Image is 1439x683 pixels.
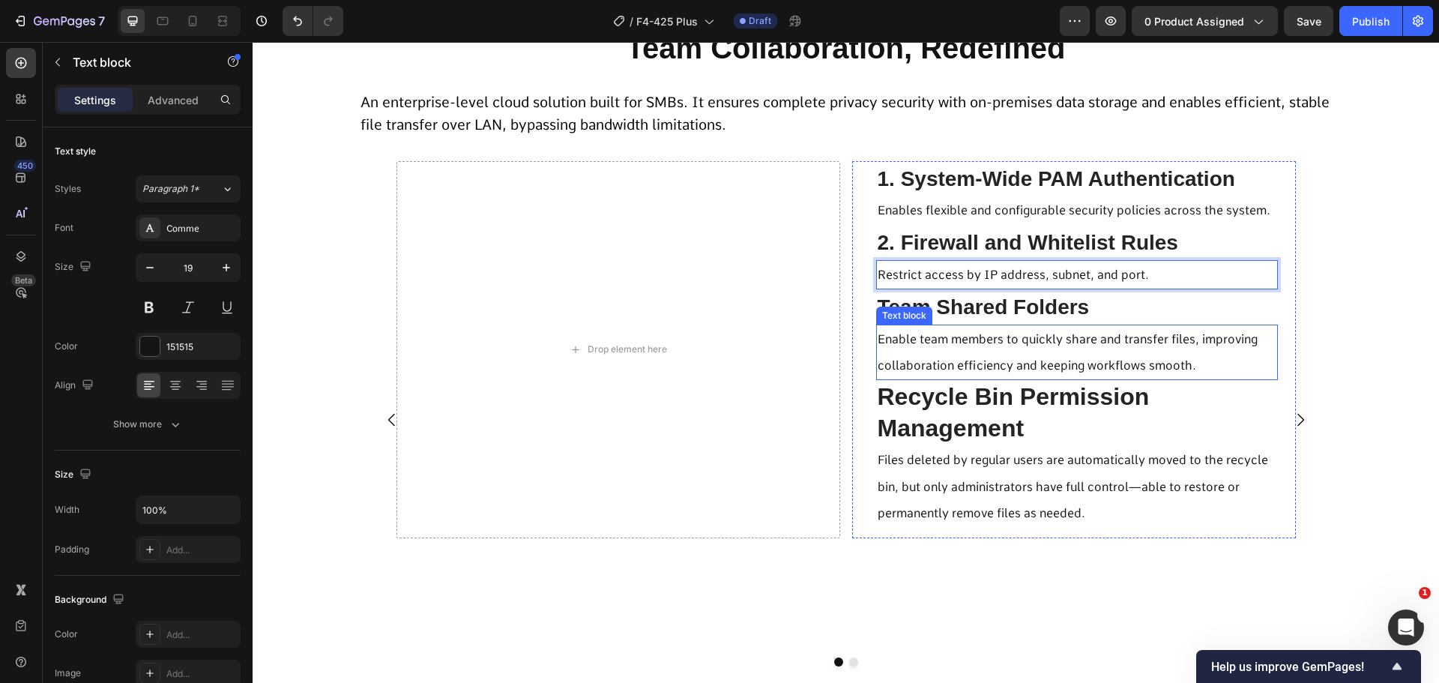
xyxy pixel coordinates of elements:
[625,253,837,277] span: Team Shared Folders
[1388,610,1424,646] iframe: Intercom live chat
[1132,6,1278,36] button: 0 product assigned
[1419,587,1431,599] span: 1
[73,53,200,71] p: Text block
[14,160,36,172] div: 450
[55,543,89,556] div: Padding
[1027,357,1069,399] button: Carousel Next Arrow
[1339,6,1402,36] button: Publish
[136,175,241,202] button: Paragraph 1*
[55,628,78,641] div: Color
[597,616,606,625] button: Dot
[625,226,896,240] span: Restrict access by IP address, subnet, and port.
[624,154,1025,183] div: Rich Text Editor. Editing area: main
[55,465,94,485] div: Size
[55,221,73,235] div: Font
[582,616,591,625] button: Dot
[335,301,414,313] div: Drop element here
[624,183,1025,218] div: Rich Text Editor. Editing area: main
[55,182,81,196] div: Styles
[1211,658,1406,676] button: Show survey - Help us improve GemPages!
[166,222,237,235] div: Comme
[1144,13,1244,29] span: 0 product assigned
[148,92,199,108] p: Advanced
[55,340,78,353] div: Color
[166,628,237,642] div: Add...
[625,189,926,212] span: 2. Firewall and Whitelist Rules
[166,667,237,681] div: Add...
[625,125,983,148] span: 1. System-Wide PAM Authentication
[624,119,1025,154] div: Rich Text Editor. Editing area: main
[55,257,94,277] div: Size
[166,544,237,557] div: Add...
[113,417,183,432] div: Show more
[625,340,1024,402] p: Recycle Bin Permission Management
[108,52,1077,92] span: An enterprise-level cloud solution built for SMBs. It ensures complete privacy security with on-p...
[55,376,97,396] div: Align
[55,503,79,517] div: Width
[636,13,698,29] span: F4-425 Plus
[55,411,241,438] button: Show more
[1352,13,1390,29] div: Publish
[98,12,105,30] p: 7
[625,161,1018,175] span: Enables flexible and configurable security policies across the system.
[283,6,343,36] div: Undo/Redo
[1297,15,1321,28] span: Save
[118,357,160,399] button: Carousel Back Arrow
[166,340,237,354] div: 151515
[749,14,771,28] span: Draft
[106,48,1081,97] div: Rich Text Editor. Editing area: main
[55,145,96,158] div: Text style
[625,290,1005,331] span: Enable team members to quickly share and transfer files, improving collaboration efficiency and k...
[1284,6,1333,36] button: Save
[74,92,116,108] p: Settings
[625,411,1016,478] span: Files deleted by regular users are automatically moved to the recycle bin, but only administrator...
[630,13,633,29] span: /
[627,267,677,280] div: Text block
[6,6,112,36] button: 7
[55,667,81,680] div: Image
[55,590,127,610] div: Background
[136,496,240,523] input: Auto
[624,218,1025,247] div: Rich Text Editor. Editing area: main
[142,182,199,196] span: Paragraph 1*
[11,274,36,286] div: Beta
[1211,660,1388,674] span: Help us improve GemPages!
[253,42,1439,683] iframe: Design area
